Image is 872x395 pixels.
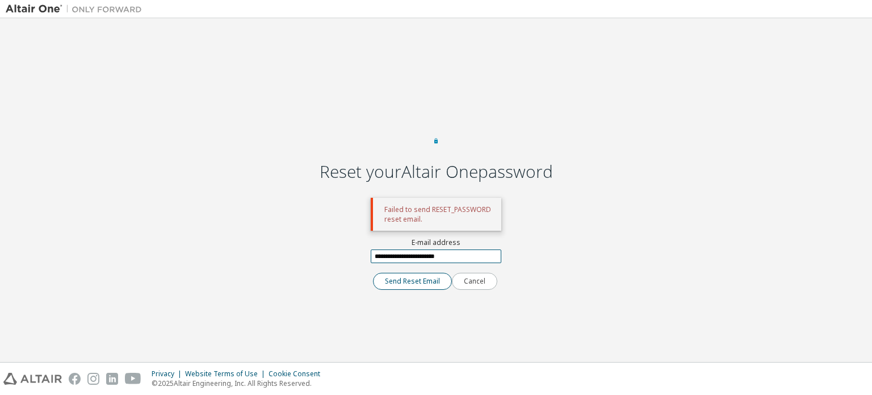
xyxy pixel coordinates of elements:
[371,238,501,247] label: E-mail address
[152,369,185,379] div: Privacy
[3,373,62,385] img: altair_logo.svg
[373,273,452,290] button: Send Reset Email
[384,205,492,224] p: Failed to send RESET_PASSWORD reset email.
[152,379,327,388] p: © 2025 Altair Engineering, Inc. All Rights Reserved.
[452,273,497,290] button: Cancel
[6,3,148,15] img: Altair One
[69,373,81,385] img: facebook.svg
[269,369,327,379] div: Cookie Consent
[185,369,269,379] div: Website Terms of Use
[125,373,141,385] img: youtube.svg
[87,373,99,385] img: instagram.svg
[317,161,555,183] h2: Reset your Altair One password
[106,373,118,385] img: linkedin.svg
